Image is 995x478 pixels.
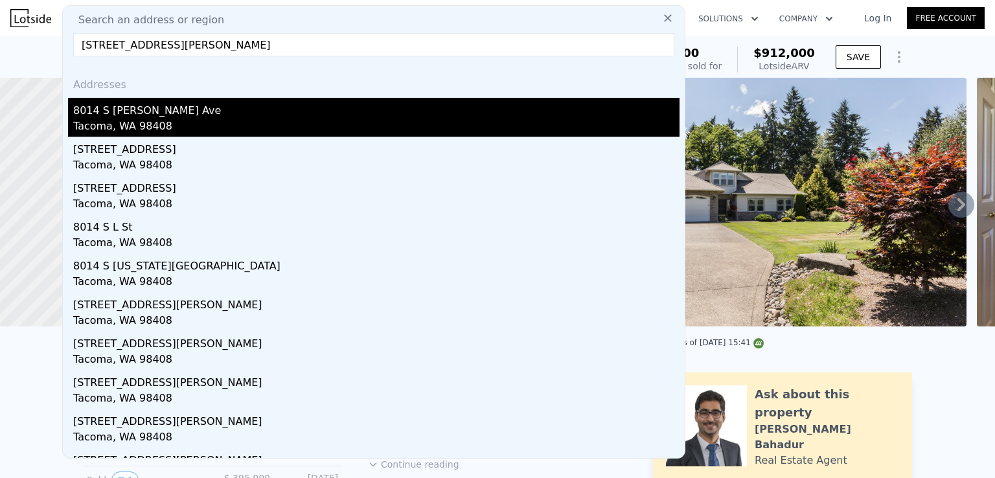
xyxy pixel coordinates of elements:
[755,422,899,453] div: [PERSON_NAME] Bahadur
[755,453,847,468] div: Real Estate Agent
[73,313,680,331] div: Tacoma, WA 98408
[73,409,680,429] div: [STREET_ADDRESS][PERSON_NAME]
[593,78,966,326] img: Sale: 123889181 Parcel: 101059633
[73,274,680,292] div: Tacoma, WA 98408
[73,235,680,253] div: Tacoma, WA 98408
[73,214,680,235] div: 8014 S L St
[73,119,680,137] div: Tacoma, WA 98408
[886,44,912,70] button: Show Options
[73,352,680,370] div: Tacoma, WA 98408
[849,12,907,25] a: Log In
[68,12,224,28] span: Search an address or region
[769,7,843,30] button: Company
[753,338,764,348] img: NWMLS Logo
[73,176,680,196] div: [STREET_ADDRESS]
[755,385,899,422] div: Ask about this property
[73,253,680,274] div: 8014 S [US_STATE][GEOGRAPHIC_DATA]
[73,448,680,468] div: [STREET_ADDRESS][PERSON_NAME]
[73,33,674,56] input: Enter an address, city, region, neighborhood or zip code
[836,45,881,69] button: SAVE
[10,9,51,27] img: Lotside
[688,7,769,30] button: Solutions
[73,391,680,409] div: Tacoma, WA 98408
[73,196,680,214] div: Tacoma, WA 98408
[73,331,680,352] div: [STREET_ADDRESS][PERSON_NAME]
[73,292,680,313] div: [STREET_ADDRESS][PERSON_NAME]
[68,67,680,98] div: Addresses
[73,157,680,176] div: Tacoma, WA 98408
[73,370,680,391] div: [STREET_ADDRESS][PERSON_NAME]
[73,137,680,157] div: [STREET_ADDRESS]
[368,458,459,471] button: Continue reading
[753,46,815,60] span: $912,000
[907,7,985,29] a: Free Account
[73,98,680,119] div: 8014 S [PERSON_NAME] Ave
[753,60,815,73] div: Lotside ARV
[73,429,680,448] div: Tacoma, WA 98408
